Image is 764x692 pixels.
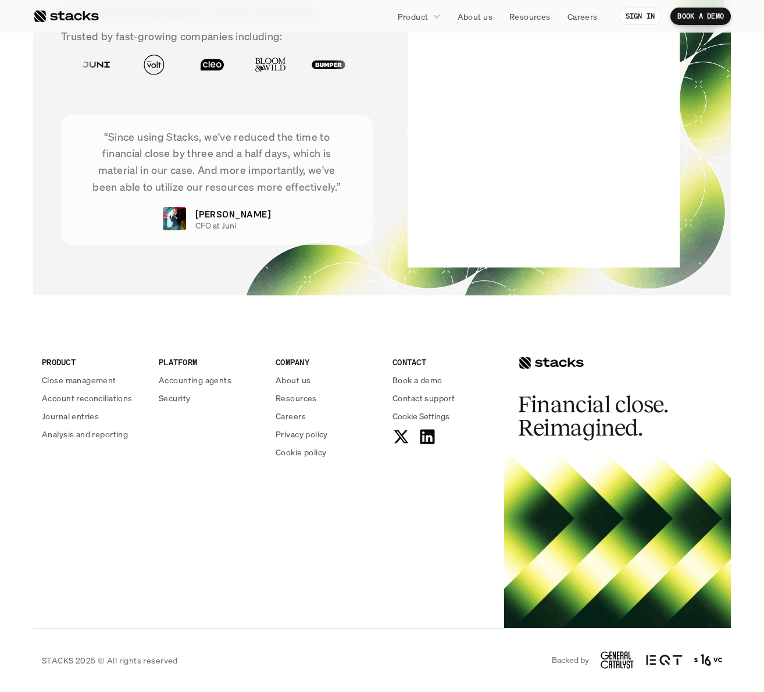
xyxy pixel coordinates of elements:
[392,392,455,404] p: Contact support
[451,6,499,27] a: About us
[159,392,262,404] a: Security
[567,10,598,23] p: Careers
[392,356,495,368] p: CONTACT
[42,410,99,422] p: Journal entries
[276,374,310,386] p: About us
[276,428,328,440] p: Privacy policy
[276,428,379,440] a: Privacy policy
[42,374,145,386] a: Close management
[560,6,605,27] a: Careers
[552,655,589,665] p: Backed by
[518,393,692,440] h2: Financial close. Reimagined.
[159,374,231,386] p: Accounting agents
[626,12,655,20] p: SIGN IN
[276,374,379,386] a: About us
[276,392,317,404] p: Resources
[502,6,558,27] a: Resources
[195,221,236,231] p: CFO at Juni
[42,428,128,440] p: Analysis and reporting
[398,10,429,23] p: Product
[392,392,495,404] a: Contact support
[42,392,133,404] p: Account reconciliations
[670,8,731,25] a: BOOK A DEMO
[159,356,262,368] p: PLATFORM
[276,410,306,422] p: Careers
[509,10,551,23] p: Resources
[276,392,379,404] a: Resources
[392,410,449,422] span: Cookie Settings
[159,392,190,404] p: Security
[276,410,379,422] a: Careers
[392,374,442,386] p: Book a demo
[276,446,326,458] p: Cookie policy
[276,446,379,458] a: Cookie policy
[42,410,145,422] a: Journal entries
[458,10,492,23] p: About us
[61,28,373,45] p: Trusted by fast-growing companies including:
[276,356,379,368] p: COMPANY
[42,428,145,440] a: Analysis and reporting
[677,12,724,20] p: BOOK A DEMO
[42,392,145,404] a: Account reconciliations
[42,654,178,666] p: STACKS 2025 © All rights reserved
[392,410,449,422] button: Cookie Trigger
[392,374,495,386] a: Book a demo
[42,374,116,386] p: Close management
[42,356,145,368] p: PRODUCT
[619,8,662,25] a: SIGN IN
[78,129,355,195] p: “Since using Stacks, we've reduced the time to financial close by three and a half days, which is...
[195,207,271,221] p: [PERSON_NAME]
[159,374,262,386] a: Accounting agents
